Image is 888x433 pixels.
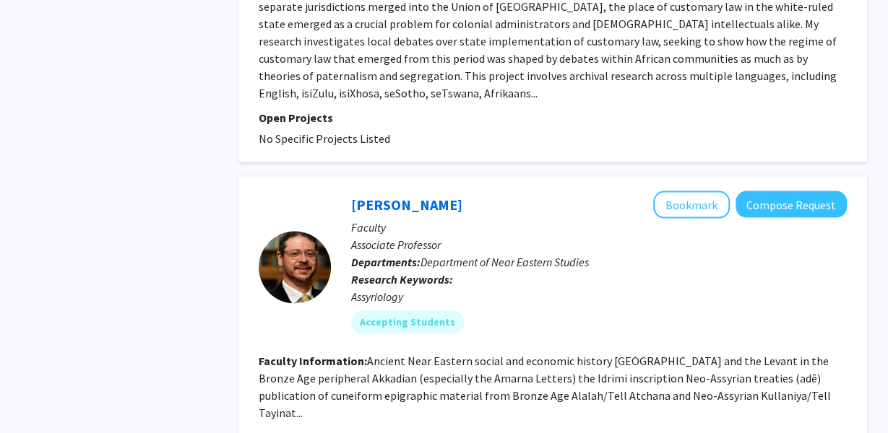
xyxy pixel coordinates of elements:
mat-chip: Accepting Students [351,310,464,333]
button: Compose Request to Jacob Lauinger [736,191,847,217]
p: Faculty [351,218,847,235]
span: No Specific Projects Listed [259,131,390,146]
p: Associate Professor [351,235,847,253]
div: Assyriology [351,287,847,305]
b: Research Keywords: [351,271,453,286]
span: Department of Near Eastern Studies [421,254,589,268]
b: Departments: [351,254,421,268]
fg-read-more: Ancient Near Eastern social and economic history [GEOGRAPHIC_DATA] and the Levant in the Bronze A... [259,353,831,419]
a: [PERSON_NAME] [351,195,462,213]
button: Add Jacob Lauinger to Bookmarks [653,191,730,218]
b: Faculty Information: [259,353,367,367]
iframe: Chat [11,368,61,422]
p: Open Projects [259,109,847,126]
